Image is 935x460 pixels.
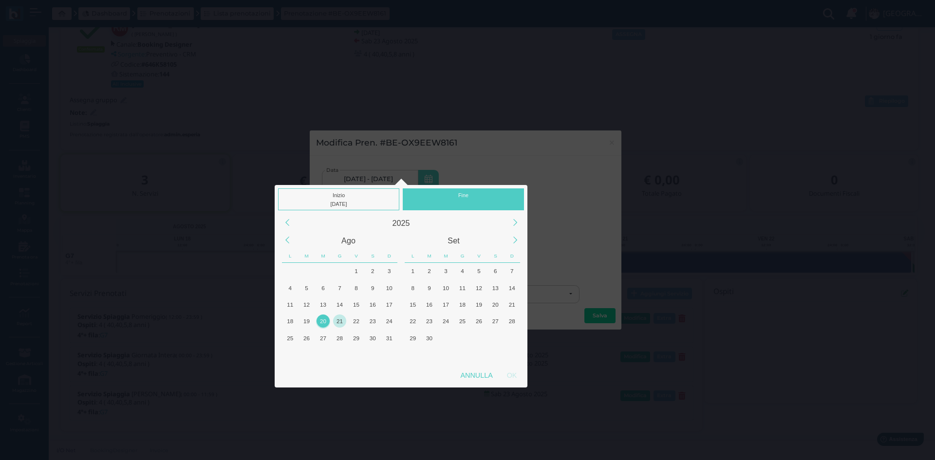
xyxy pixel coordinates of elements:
[348,313,364,330] div: Venerdì, Agosto 22
[315,313,332,330] div: Oggi, Mercoledì, Agosto 20
[439,298,452,311] div: 17
[406,314,419,328] div: 22
[317,281,330,294] div: 6
[454,313,471,330] div: Giovedì, Settembre 25
[500,367,524,384] div: OK
[381,346,397,363] div: Domenica, Settembre 7
[332,346,348,363] div: Giovedì, Settembre 4
[505,281,519,294] div: 14
[504,313,520,330] div: Domenica, Settembre 28
[315,249,332,263] div: Mercoledì
[439,264,452,277] div: 3
[489,281,502,294] div: 13
[282,330,299,346] div: Lunedì, Agosto 25
[350,314,363,328] div: 22
[438,330,454,346] div: Mercoledì, Ottobre 1
[421,263,438,279] div: Martedì, Settembre 2
[299,249,315,263] div: Martedì
[299,296,315,313] div: Martedì, Agosto 12
[348,346,364,363] div: Venerdì, Settembre 5
[383,298,396,311] div: 17
[364,279,381,296] div: Sabato, Agosto 9
[364,263,381,279] div: Sabato, Agosto 2
[504,296,520,313] div: Domenica, Settembre 21
[350,298,363,311] div: 15
[439,281,452,294] div: 10
[364,330,381,346] div: Sabato, Agosto 30
[406,331,419,345] div: 29
[487,263,504,279] div: Sabato, Settembre 6
[454,346,471,363] div: Giovedì, Ottobre 9
[487,296,504,313] div: Sabato, Settembre 20
[421,279,438,296] div: Martedì, Settembre 9
[299,313,315,330] div: Martedì, Agosto 19
[315,330,332,346] div: Mercoledì, Agosto 27
[366,331,379,345] div: 30
[383,281,396,294] div: 10
[470,279,487,296] div: Venerdì, Settembre 12
[405,346,421,363] div: Lunedì, Ottobre 6
[472,298,486,311] div: 19
[505,264,519,277] div: 7
[333,314,346,328] div: 21
[299,346,315,363] div: Martedì, Settembre 2
[317,331,330,345] div: 27
[489,298,502,311] div: 20
[299,330,315,346] div: Martedì, Agosto 26
[454,263,471,279] div: Giovedì, Settembre 4
[381,296,397,313] div: Domenica, Agosto 17
[456,281,469,294] div: 11
[348,249,365,263] div: Venerdì
[472,281,486,294] div: 12
[405,279,421,296] div: Lunedì, Settembre 8
[438,263,454,279] div: Mercoledì, Settembre 3
[315,296,332,313] div: Mercoledì, Agosto 13
[280,200,397,208] div: [DATE]
[366,264,379,277] div: 2
[454,279,471,296] div: Giovedì, Settembre 11
[505,230,525,251] div: Next Month
[487,279,504,296] div: Sabato, Settembre 13
[333,331,346,345] div: 28
[300,281,313,294] div: 5
[405,263,421,279] div: Lunedì, Settembre 1
[383,264,396,277] div: 3
[438,279,454,296] div: Mercoledì, Settembre 10
[317,298,330,311] div: 13
[504,279,520,296] div: Domenica, Settembre 14
[364,296,381,313] div: Sabato, Agosto 16
[470,296,487,313] div: Venerdì, Settembre 19
[366,298,379,311] div: 16
[282,279,299,296] div: Lunedì, Agosto 4
[366,281,379,294] div: 9
[350,281,363,294] div: 8
[438,346,454,363] div: Mercoledì, Ottobre 8
[421,296,438,313] div: Martedì, Settembre 16
[381,249,397,263] div: Domenica
[406,264,419,277] div: 1
[282,263,299,279] div: Lunedì, Luglio 28
[470,263,487,279] div: Venerdì, Settembre 5
[487,313,504,330] div: Sabato, Settembre 27
[299,263,315,279] div: Martedì, Luglio 29
[282,346,299,363] div: Lunedì, Settembre 1
[487,346,504,363] div: Sabato, Ottobre 11
[456,298,469,311] div: 18
[504,249,520,263] div: Domenica
[406,281,419,294] div: 8
[300,298,313,311] div: 12
[456,264,469,277] div: 4
[332,330,348,346] div: Giovedì, Agosto 28
[299,279,315,296] div: Martedì, Agosto 5
[487,249,504,263] div: Sabato
[405,296,421,313] div: Lunedì, Settembre 15
[381,279,397,296] div: Domenica, Agosto 10
[454,330,471,346] div: Giovedì, Ottobre 2
[283,314,297,328] div: 18
[470,330,487,346] div: Venerdì, Ottobre 3
[456,314,469,328] div: 25
[300,331,313,345] div: 26
[381,313,397,330] div: Domenica, Agosto 24
[489,264,502,277] div: 6
[421,346,438,363] div: Martedì, Ottobre 7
